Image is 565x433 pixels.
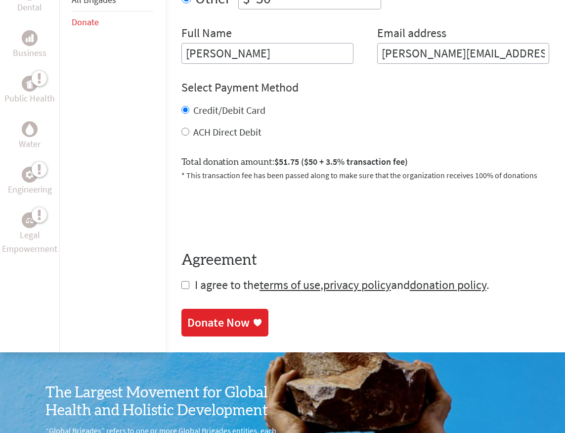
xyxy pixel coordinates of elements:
h4: Select Payment Method [181,80,549,96]
div: Engineering [22,167,38,183]
h4: Agreement [181,251,549,269]
a: privacy policy [323,277,391,292]
img: Engineering [26,171,34,179]
p: * This transaction fee has been passed along to make sure that the organization receives 100% of ... [181,169,549,181]
a: BusinessBusiness [13,30,46,60]
input: Enter Full Name [181,43,353,64]
a: Donate [72,16,99,28]
div: Public Health [22,76,38,92]
li: Donate [72,11,154,33]
div: Business [22,30,38,46]
a: EngineeringEngineering [8,167,52,196]
a: Public HealthPublic Health [4,76,55,105]
img: Business [26,34,34,42]
img: Water [26,124,34,135]
a: Donate Now [181,309,268,337]
p: Engineering [8,183,52,196]
a: donation policy [410,277,486,292]
span: $51.75 ($50 + 3.5% transaction fee) [274,156,408,167]
a: WaterWater [19,121,41,151]
img: Public Health [26,79,34,89]
img: Legal Empowerment [26,217,34,223]
a: Legal EmpowermentLegal Empowerment [2,212,57,256]
label: Total donation amount: [181,155,408,169]
div: Legal Empowerment [22,212,38,228]
label: Email address [377,25,446,43]
div: Water [22,121,38,137]
p: Business [13,46,46,60]
label: ACH Direct Debit [193,126,261,138]
iframe: reCAPTCHA [181,193,332,232]
p: Water [19,137,41,151]
h3: The Largest Movement for Global Health and Holistic Development [45,384,283,420]
p: Dental [17,0,42,14]
span: I agree to the , and . [195,277,489,292]
div: Donate Now [187,315,250,331]
label: Full Name [181,25,232,43]
input: Your Email [377,43,549,64]
p: Public Health [4,92,55,105]
a: terms of use [260,277,320,292]
label: Credit/Debit Card [193,104,265,116]
p: Legal Empowerment [2,228,57,256]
